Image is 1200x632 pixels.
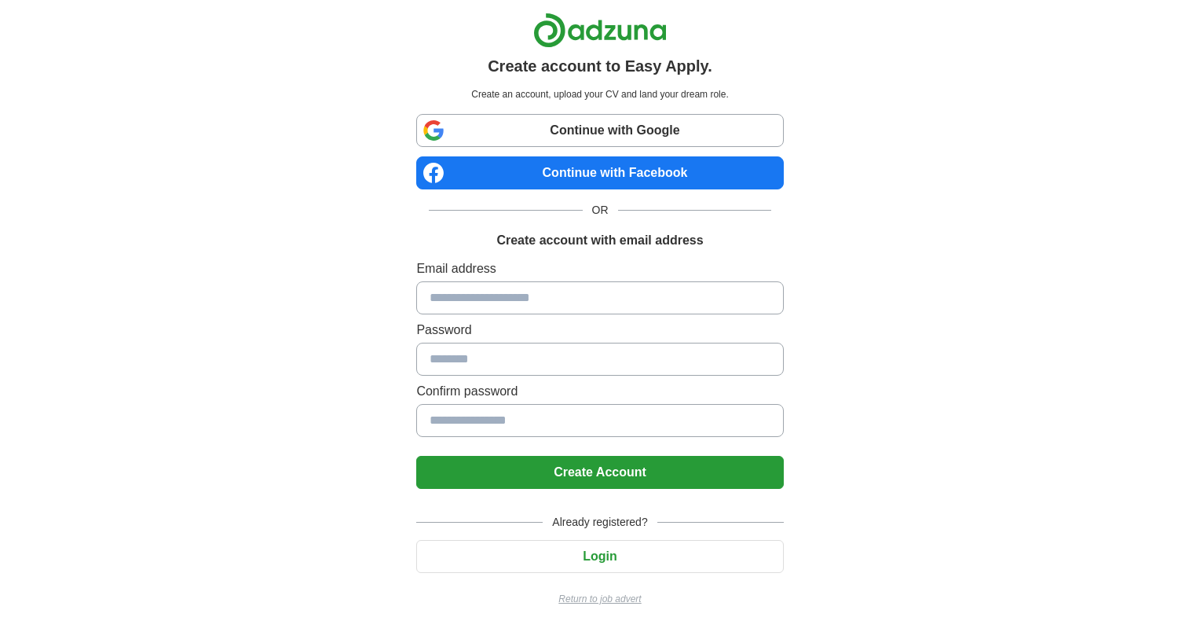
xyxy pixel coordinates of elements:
[533,13,667,48] img: Adzuna logo
[416,156,783,189] a: Continue with Facebook
[419,87,780,101] p: Create an account, upload your CV and land your dream role.
[416,321,783,340] label: Password
[416,592,783,606] a: Return to job advert
[416,114,783,147] a: Continue with Google
[416,549,783,563] a: Login
[488,54,712,78] h1: Create account to Easy Apply.
[543,514,657,531] span: Already registered?
[416,382,783,401] label: Confirm password
[496,231,703,250] h1: Create account with email address
[416,456,783,489] button: Create Account
[416,540,783,573] button: Login
[416,259,783,278] label: Email address
[583,202,618,219] span: OR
